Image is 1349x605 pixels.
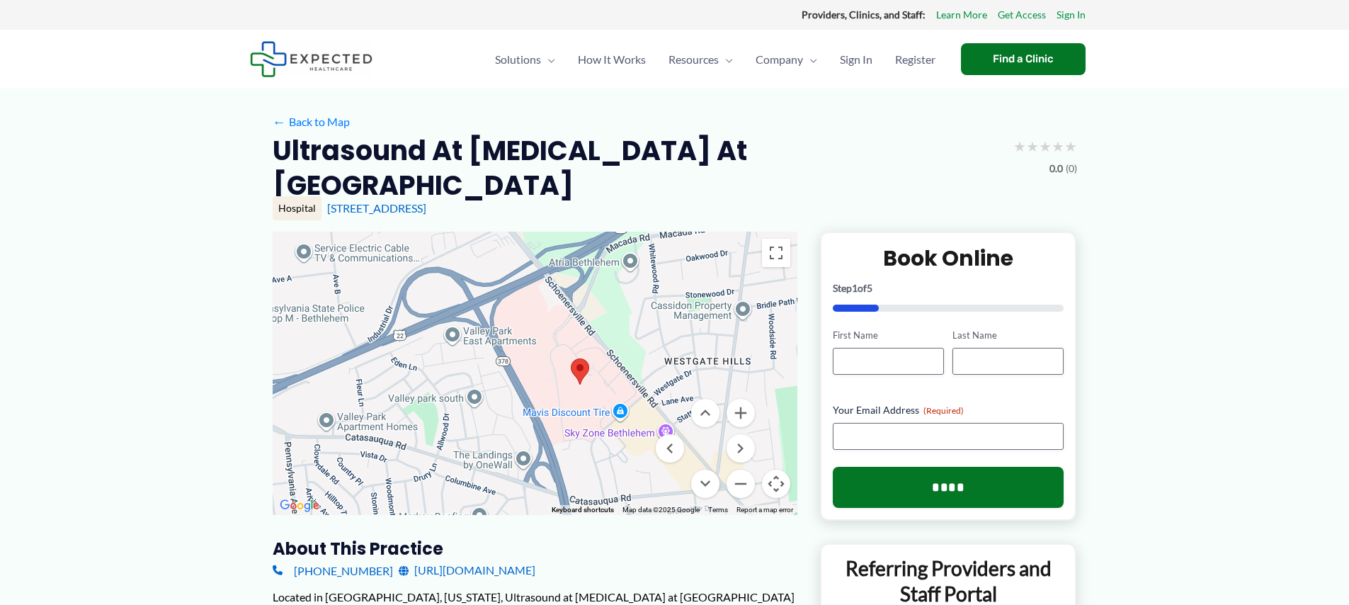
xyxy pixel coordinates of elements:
[727,434,755,463] button: Move right
[829,35,884,84] a: Sign In
[1013,133,1026,159] span: ★
[1066,159,1077,178] span: (0)
[276,497,323,515] img: Google
[656,434,684,463] button: Move left
[884,35,947,84] a: Register
[276,497,323,515] a: Open this area in Google Maps (opens a new window)
[895,35,935,84] span: Register
[736,506,793,514] a: Report a map error
[668,35,719,84] span: Resources
[691,399,719,427] button: Move up
[273,133,1002,203] h2: Ultrasound at [MEDICAL_DATA] at [GEOGRAPHIC_DATA]
[622,506,700,514] span: Map data ©2025 Google
[762,470,790,498] button: Map camera controls
[744,35,829,84] a: CompanyMenu Toggle
[657,35,744,84] a: ResourcesMenu Toggle
[867,282,872,294] span: 5
[840,35,872,84] span: Sign In
[833,244,1064,272] h2: Book Online
[961,43,1086,75] a: Find a Clinic
[273,196,321,220] div: Hospital
[1064,133,1077,159] span: ★
[250,41,372,77] img: Expected Healthcare Logo - side, dark font, small
[803,35,817,84] span: Menu Toggle
[327,201,426,215] a: [STREET_ADDRESS]
[719,35,733,84] span: Menu Toggle
[691,470,719,498] button: Move down
[833,403,1064,417] label: Your Email Address
[495,35,541,84] span: Solutions
[273,115,286,128] span: ←
[833,283,1064,293] p: Step of
[998,6,1046,24] a: Get Access
[399,560,535,581] a: [URL][DOMAIN_NAME]
[727,470,755,498] button: Zoom out
[1039,133,1052,159] span: ★
[567,35,657,84] a: How It Works
[1049,159,1063,178] span: 0.0
[708,506,728,514] a: Terms (opens in new tab)
[552,505,614,515] button: Keyboard shortcuts
[1057,6,1086,24] a: Sign In
[484,35,567,84] a: SolutionsMenu Toggle
[762,239,790,267] button: Toggle fullscreen view
[273,560,393,581] a: [PHONE_NUMBER]
[1026,133,1039,159] span: ★
[541,35,555,84] span: Menu Toggle
[273,111,350,132] a: ←Back to Map
[923,405,964,416] span: (Required)
[484,35,947,84] nav: Primary Site Navigation
[936,6,987,24] a: Learn More
[852,282,858,294] span: 1
[802,9,926,21] strong: Providers, Clinics, and Staff:
[727,399,755,427] button: Zoom in
[756,35,803,84] span: Company
[833,329,944,342] label: First Name
[273,538,797,560] h3: About this practice
[578,35,646,84] span: How It Works
[1052,133,1064,159] span: ★
[952,329,1064,342] label: Last Name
